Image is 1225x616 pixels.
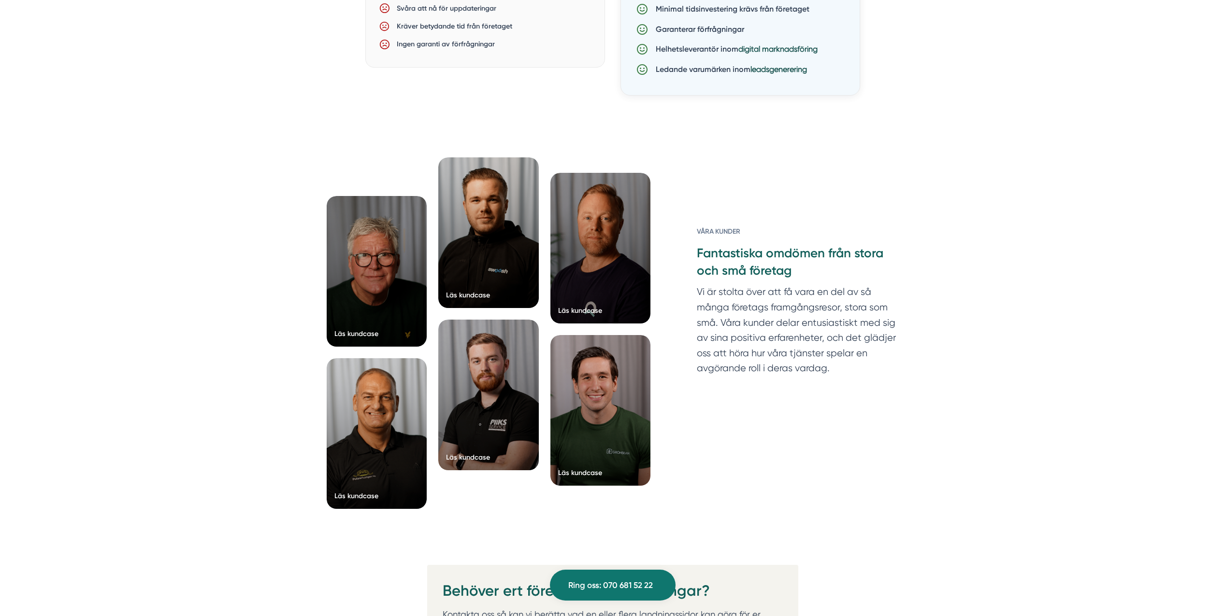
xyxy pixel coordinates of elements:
a: Läs kundcase [438,157,539,308]
p: Ingen garanti av förfrågningar [390,39,495,50]
p: Ledande varumärken inom [648,63,807,76]
a: leadsgenerering [750,65,807,74]
div: Läs kundcase [446,290,490,300]
div: Läs kundcase [446,452,490,462]
p: Vi är stolta över att få vara en del av så många företags framgångsresor, stora som små. Våra kun... [697,284,898,380]
p: Kräver betydande tid från företaget [390,21,512,32]
p: Helhetsleverantör inom [648,43,818,56]
div: Läs kundcase [558,468,602,477]
h2: Behöver ert företag fler förfrågningar? [443,580,783,607]
h3: Fantastiska omdömen från stora och små företag [697,245,898,284]
a: Läs kundcase [327,196,427,347]
div: Läs kundcase [558,306,602,315]
a: Läs kundcase [438,320,539,470]
a: Läs kundcase [550,173,651,323]
h6: Våra kunder [697,226,898,245]
div: Läs kundcase [334,329,378,338]
span: Ring oss: 070 681 52 22 [568,579,653,592]
p: Svåra att nå för uppdateringar [390,3,496,14]
a: Läs kundcase [327,358,427,509]
div: Läs kundcase [334,491,378,501]
a: Ring oss: 070 681 52 22 [550,570,676,601]
a: digital marknadsföring [738,44,818,54]
p: Garanterar förfrågningar [648,23,744,36]
p: Minimal tidsinvestering krävs från företaget [648,3,809,15]
a: Läs kundcase [550,335,651,486]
